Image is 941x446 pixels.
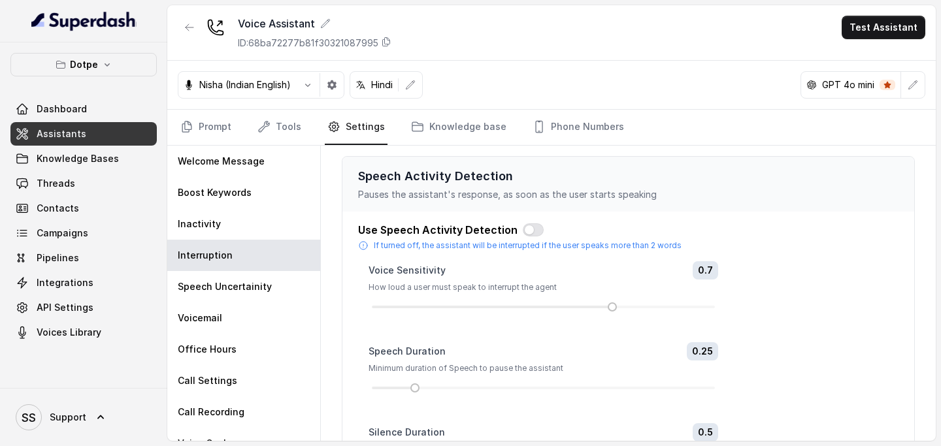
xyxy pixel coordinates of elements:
[10,321,157,344] a: Voices Library
[10,197,157,220] a: Contacts
[10,122,157,146] a: Assistants
[37,301,93,314] span: API Settings
[31,10,137,31] img: light.svg
[10,172,157,195] a: Threads
[10,399,157,436] a: Support
[822,78,874,91] p: GPT 4o mini
[50,411,86,424] span: Support
[369,426,445,439] label: Silence Duration
[806,80,817,90] svg: openai logo
[37,177,75,190] span: Threads
[178,110,234,145] a: Prompt
[10,296,157,319] a: API Settings
[10,53,157,76] button: Dotpe
[374,240,682,251] p: If turned off, the assistant will be interrupted if the user speaks more than 2 words
[37,326,101,339] span: Voices Library
[369,363,718,374] p: Minimum duration of Speech to pause the assistant
[37,127,86,140] span: Assistants
[199,78,291,91] p: Nisha (Indian English)
[358,222,518,238] p: Use Speech Activity Detection
[371,78,393,91] p: Hindi
[358,167,899,185] p: Speech Activity Detection
[369,282,718,293] p: How loud a user must speak to interrupt the agent
[178,374,237,387] p: Call Settings
[178,155,265,168] p: Welcome Message
[37,227,88,240] span: Campaigns
[842,16,925,39] button: Test Assistant
[178,110,925,145] nav: Tabs
[178,186,252,199] p: Boost Keywords
[369,345,446,358] label: Speech Duration
[238,37,378,50] p: ID: 68ba72277b81f30321087995
[10,221,157,245] a: Campaigns
[358,188,899,201] p: Pauses the assistant's response, as soon as the user starts speaking
[10,246,157,270] a: Pipelines
[693,261,718,279] span: 0.7
[10,147,157,170] a: Knowledge Bases
[37,251,79,264] span: Pipelines
[10,97,157,121] a: Dashboard
[178,406,244,419] p: Call Recording
[178,249,233,262] p: Interruption
[325,110,388,145] a: Settings
[408,110,509,145] a: Knowledge base
[255,110,304,145] a: Tools
[37,276,93,289] span: Integrations
[530,110,627,145] a: Phone Numbers
[178,217,221,231] p: Inactivity
[10,271,157,295] a: Integrations
[178,343,237,356] p: Office Hours
[238,16,391,31] div: Voice Assistant
[22,411,36,424] text: SS
[693,423,718,441] span: 0.5
[37,152,119,165] span: Knowledge Bases
[369,264,446,277] label: Voice Sensitivity
[178,311,222,325] p: Voicemail
[37,202,79,215] span: Contacts
[70,57,98,72] p: Dotpe
[178,280,272,293] p: Speech Uncertainity
[37,103,87,116] span: Dashboard
[687,342,718,360] span: 0.25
